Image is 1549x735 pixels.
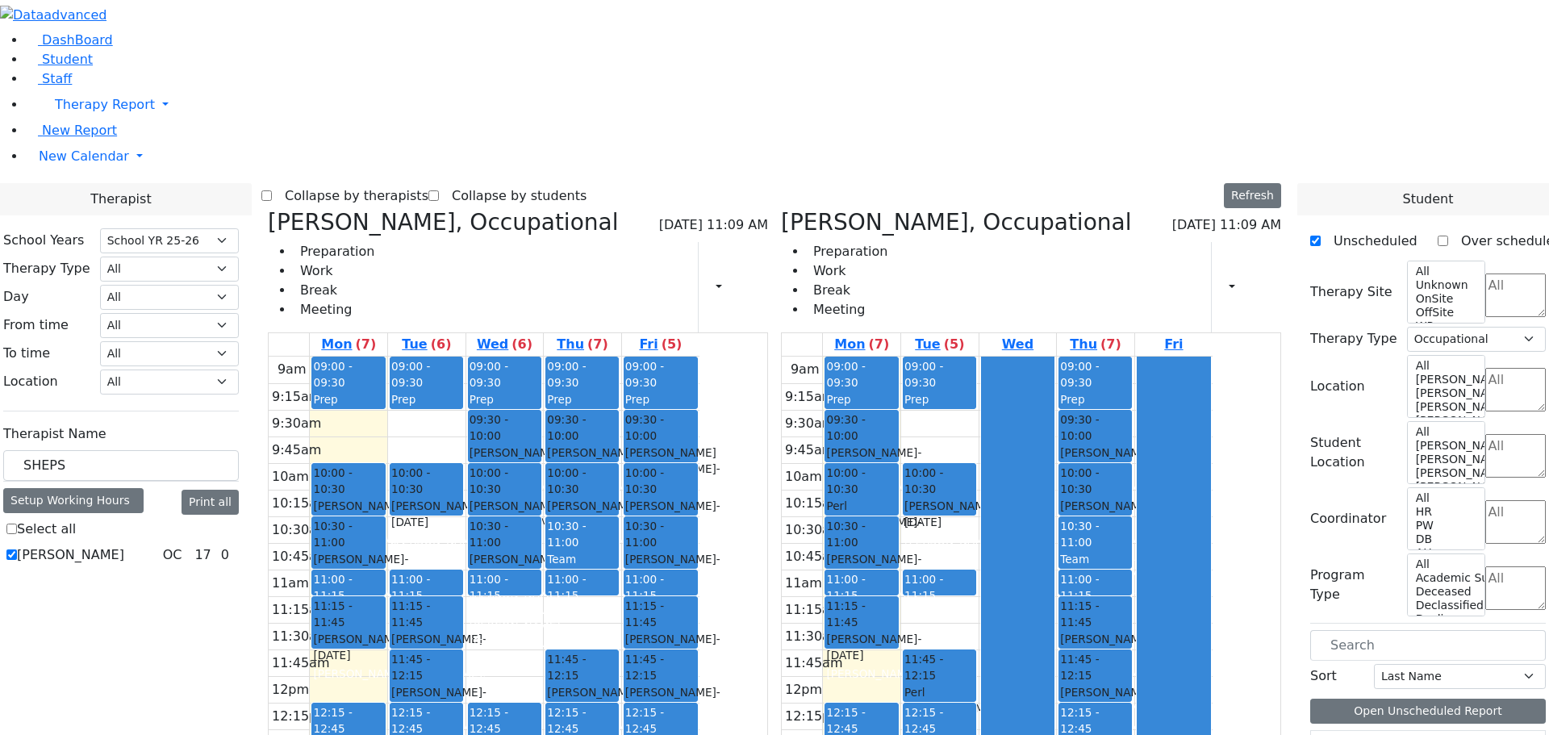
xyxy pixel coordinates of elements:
[636,333,685,356] a: September 12, 2025
[42,123,117,138] span: New Report
[1060,411,1130,445] span: 09:30 - 10:00
[826,631,896,664] div: [PERSON_NAME]
[1161,333,1186,356] a: September 12, 2025
[787,360,823,379] div: 9am
[1414,400,1476,414] option: [PERSON_NAME] 3
[55,97,155,112] span: Therapy Report
[826,360,865,389] span: 09:00 - 09:30
[470,586,540,652] div: [PERSON_NAME] ([PERSON_NAME]), [PERSON_NAME] ([PERSON_NAME])
[826,391,896,407] div: Prep
[904,651,975,684] span: 11:45 - 12:15
[944,335,965,354] label: (5)
[313,360,352,389] span: 09:00 - 09:30
[470,573,508,602] span: 11:00 - 11:15
[294,300,374,319] li: Meeting
[391,465,461,498] span: 10:00 - 10:30
[826,498,896,547] div: Perl [PERSON_NAME]
[3,231,84,250] label: School Years
[269,387,324,407] div: 9:15am
[625,518,696,551] span: 10:30 - 11:00
[269,414,324,433] div: 9:30am
[1414,505,1476,519] option: HR
[391,532,461,549] div: [PERSON_NAME]
[313,573,352,602] span: 11:00 - 11:15
[431,335,452,354] label: (6)
[26,32,113,48] a: DashBoard
[17,545,124,565] label: [PERSON_NAME]
[904,573,943,602] span: 11:00 - 11:15
[356,335,377,354] label: (7)
[269,600,333,620] div: 11:15am
[470,445,540,478] div: [PERSON_NAME]
[313,598,383,631] span: 11:15 - 11:45
[318,333,379,356] a: September 8, 2025
[587,335,608,354] label: (7)
[1100,335,1121,354] label: (7)
[1414,425,1476,439] option: All
[1414,319,1476,333] option: WP
[3,450,239,481] input: Search
[1414,373,1476,386] option: [PERSON_NAME] 5
[826,573,865,602] span: 11:00 - 11:15
[547,573,586,602] span: 11:00 - 11:15
[1414,571,1476,585] option: Academic Support
[625,498,696,531] div: [PERSON_NAME]
[782,414,837,433] div: 9:30am
[1060,465,1130,498] span: 10:00 - 10:30
[1485,274,1546,317] textarea: Search
[269,627,333,646] div: 11:30am
[1414,386,1476,400] option: [PERSON_NAME] 4
[547,551,617,584] div: Team Meeting
[191,545,214,565] div: 17
[1414,491,1476,505] option: All
[1414,612,1476,626] option: Declines
[1402,190,1453,209] span: Student
[26,89,1549,121] a: Therapy Report
[272,183,428,209] label: Collapse by therapists
[758,274,768,300] div: Delete
[470,411,540,445] span: 09:30 - 10:00
[1060,651,1130,684] span: 11:45 - 12:15
[470,518,540,551] span: 10:30 - 11:00
[547,445,617,478] div: [PERSON_NAME]
[269,654,333,673] div: 11:45am
[269,547,333,566] div: 10:45am
[662,335,683,354] label: (5)
[1485,368,1546,411] textarea: Search
[1414,453,1476,466] option: [PERSON_NAME] 4
[313,498,383,531] div: [PERSON_NAME]
[1414,359,1476,373] option: All
[26,140,1549,173] a: New Calendar
[1414,599,1476,612] option: Declassified
[807,281,887,300] li: Break
[313,706,352,735] span: 12:15 - 12:45
[274,360,310,379] div: 9am
[782,494,846,513] div: 10:15am
[269,520,333,540] div: 10:30am
[1414,546,1476,560] option: AH
[904,360,943,389] span: 09:00 - 09:30
[1414,265,1476,278] option: All
[625,573,664,602] span: 11:00 - 11:15
[547,520,586,549] span: 10:30 - 11:00
[3,372,58,391] label: Location
[26,123,117,138] a: New Report
[782,600,846,620] div: 11:15am
[391,598,461,631] span: 11:15 - 11:45
[294,242,374,261] li: Preparation
[3,344,50,363] label: To time
[391,686,486,715] span: - [DATE]
[625,499,720,528] span: - [DATE]
[1414,519,1476,532] option: PW
[269,494,333,513] div: 10:15am
[391,706,430,735] span: 12:15 - 12:45
[3,259,90,278] label: Therapy Type
[313,631,383,664] div: [PERSON_NAME]
[1310,433,1397,472] label: Student Location
[470,391,540,407] div: Prep
[391,360,430,389] span: 09:00 - 09:30
[912,333,967,356] a: September 9, 2025
[1414,585,1476,599] option: Deceased
[1310,666,1337,686] label: Sort
[553,333,611,356] a: September 11, 2025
